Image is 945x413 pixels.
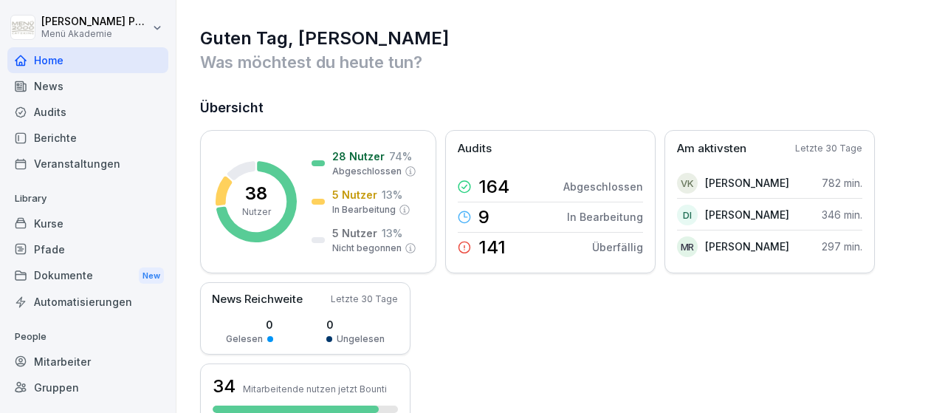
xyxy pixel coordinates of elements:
[7,325,168,349] p: People
[332,242,402,255] p: Nicht begonnen
[677,236,698,257] div: MR
[243,383,387,395] p: Mitarbeitende nutzen jetzt Bounti
[332,187,377,202] p: 5 Nutzer
[592,239,643,255] p: Überfällig
[326,317,385,332] p: 0
[389,149,412,164] p: 74 %
[212,291,303,308] p: News Reichweite
[7,236,168,262] a: Pfade
[677,205,698,225] div: DI
[7,262,168,290] div: Dokumente
[677,173,698,194] div: VK
[705,239,789,254] p: [PERSON_NAME]
[337,332,385,346] p: Ungelesen
[382,187,402,202] p: 13 %
[478,178,509,196] p: 164
[332,149,385,164] p: 28 Nutzer
[478,208,489,226] p: 9
[567,209,643,225] p: In Bearbeitung
[7,151,168,177] a: Veranstaltungen
[563,179,643,194] p: Abgeschlossen
[213,374,236,399] h3: 34
[200,98,923,118] h2: Übersicht
[705,207,789,222] p: [PERSON_NAME]
[677,140,746,157] p: Am aktivsten
[331,293,398,306] p: Letzte 30 Tage
[822,239,862,254] p: 297 min.
[822,175,862,191] p: 782 min.
[41,16,149,28] p: [PERSON_NAME] Pacyna
[7,211,168,236] a: Kurse
[7,47,168,73] a: Home
[226,317,273,332] p: 0
[705,175,789,191] p: [PERSON_NAME]
[7,73,168,99] a: News
[7,349,168,375] a: Mitarbeiter
[7,262,168,290] a: DokumenteNew
[242,205,271,219] p: Nutzer
[7,99,168,125] a: Audits
[7,289,168,315] a: Automatisierungen
[200,27,923,50] h1: Guten Tag, [PERSON_NAME]
[822,207,862,222] p: 346 min.
[7,125,168,151] a: Berichte
[382,225,402,241] p: 13 %
[795,142,862,155] p: Letzte 30 Tage
[458,140,492,157] p: Audits
[245,185,267,202] p: 38
[139,267,164,284] div: New
[332,225,377,241] p: 5 Nutzer
[41,29,149,39] p: Menü Akademie
[200,50,923,74] p: Was möchtest du heute tun?
[332,165,402,178] p: Abgeschlossen
[332,203,396,216] p: In Bearbeitung
[226,332,263,346] p: Gelesen
[478,239,506,256] p: 141
[7,187,168,211] p: Library
[7,375,168,400] a: Gruppen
